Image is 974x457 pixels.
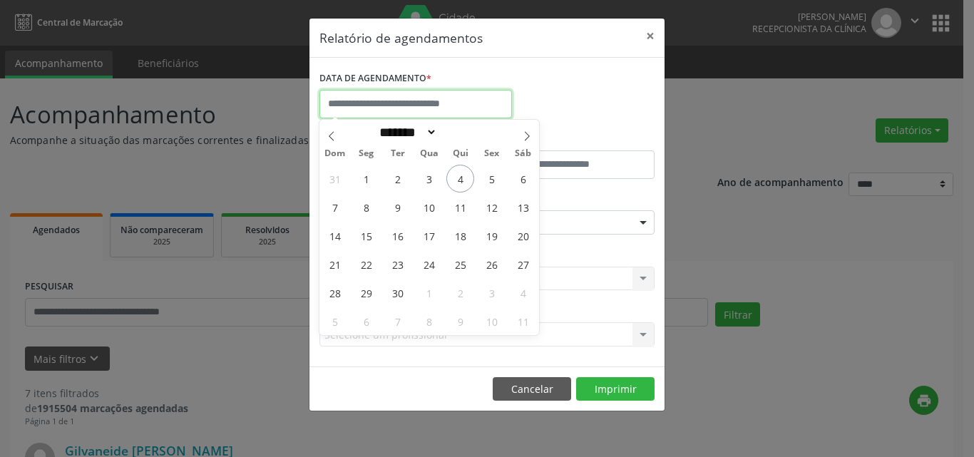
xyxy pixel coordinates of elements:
[321,250,349,278] span: Setembro 21, 2025
[374,125,437,140] select: Month
[576,377,655,401] button: Imprimir
[382,149,414,158] span: Ter
[437,125,484,140] input: Year
[321,193,349,221] span: Setembro 7, 2025
[445,149,476,158] span: Qui
[319,29,483,47] h5: Relatório de agendamentos
[478,250,506,278] span: Setembro 26, 2025
[509,250,537,278] span: Setembro 27, 2025
[384,250,411,278] span: Setembro 23, 2025
[352,279,380,307] span: Setembro 29, 2025
[478,193,506,221] span: Setembro 12, 2025
[352,250,380,278] span: Setembro 22, 2025
[446,250,474,278] span: Setembro 25, 2025
[352,165,380,192] span: Setembro 1, 2025
[321,222,349,250] span: Setembro 14, 2025
[509,222,537,250] span: Setembro 20, 2025
[509,279,537,307] span: Outubro 4, 2025
[415,250,443,278] span: Setembro 24, 2025
[476,149,508,158] span: Sex
[319,149,351,158] span: Dom
[321,307,349,335] span: Outubro 5, 2025
[352,307,380,335] span: Outubro 6, 2025
[321,165,349,192] span: Agosto 31, 2025
[478,165,506,192] span: Setembro 5, 2025
[509,165,537,192] span: Setembro 6, 2025
[509,193,537,221] span: Setembro 13, 2025
[493,377,571,401] button: Cancelar
[321,279,349,307] span: Setembro 28, 2025
[351,149,382,158] span: Seg
[478,279,506,307] span: Outubro 3, 2025
[415,222,443,250] span: Setembro 17, 2025
[415,165,443,192] span: Setembro 3, 2025
[352,222,380,250] span: Setembro 15, 2025
[384,279,411,307] span: Setembro 30, 2025
[446,222,474,250] span: Setembro 18, 2025
[446,193,474,221] span: Setembro 11, 2025
[415,279,443,307] span: Outubro 1, 2025
[491,128,655,150] label: ATÉ
[415,193,443,221] span: Setembro 10, 2025
[384,222,411,250] span: Setembro 16, 2025
[415,307,443,335] span: Outubro 8, 2025
[319,68,431,90] label: DATA DE AGENDAMENTO
[446,165,474,192] span: Setembro 4, 2025
[352,193,380,221] span: Setembro 8, 2025
[636,19,665,53] button: Close
[446,307,474,335] span: Outubro 9, 2025
[478,222,506,250] span: Setembro 19, 2025
[509,307,537,335] span: Outubro 11, 2025
[384,193,411,221] span: Setembro 9, 2025
[508,149,539,158] span: Sáb
[384,165,411,192] span: Setembro 2, 2025
[384,307,411,335] span: Outubro 7, 2025
[446,279,474,307] span: Outubro 2, 2025
[414,149,445,158] span: Qua
[478,307,506,335] span: Outubro 10, 2025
